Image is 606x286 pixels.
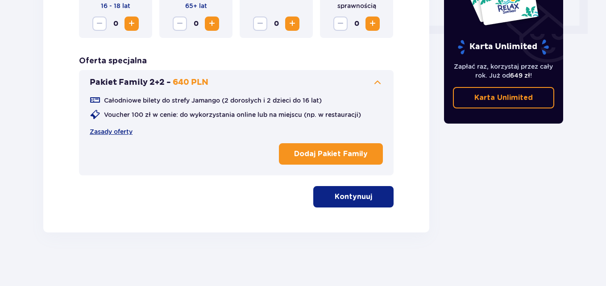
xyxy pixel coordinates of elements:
[365,17,380,31] button: Zwiększ
[205,17,219,31] button: Zwiększ
[173,17,187,31] button: Zmniejsz
[335,192,372,202] p: Kontynuuj
[474,93,533,103] p: Karta Unlimited
[79,56,147,66] h3: Oferta specjalna
[92,17,107,31] button: Zmniejsz
[125,17,139,31] button: Zwiększ
[104,96,322,105] p: Całodniowe bilety do strefy Jamango (2 dorosłych i 2 dzieci do 16 lat)
[510,72,530,79] span: 649 zł
[285,17,299,31] button: Zwiększ
[313,186,394,207] button: Kontynuuj
[189,17,203,31] span: 0
[185,1,207,10] p: 65+ lat
[173,77,208,88] p: 640 PLN
[333,17,348,31] button: Zmniejsz
[101,1,130,10] p: 16 - 18 lat
[457,39,550,55] p: Karta Unlimited
[279,143,383,165] button: Dodaj Pakiet Family
[90,127,133,136] a: Zasady oferty
[294,149,368,159] p: Dodaj Pakiet Family
[269,17,283,31] span: 0
[104,110,361,119] p: Voucher 100 zł w cenie: do wykorzystania online lub na miejscu (np. w restauracji)
[349,17,364,31] span: 0
[90,77,383,88] button: Pakiet Family 2+2 -640 PLN
[453,62,555,80] p: Zapłać raz, korzystaj przez cały rok. Już od !
[253,17,267,31] button: Zmniejsz
[90,77,171,88] p: Pakiet Family 2+2 -
[108,17,123,31] span: 0
[453,87,555,108] a: Karta Unlimited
